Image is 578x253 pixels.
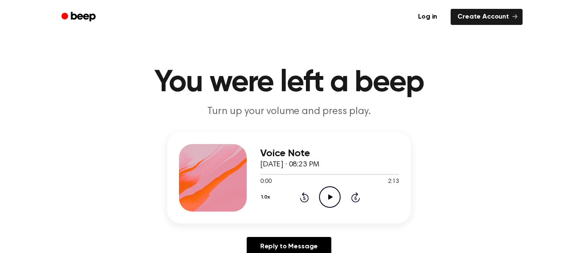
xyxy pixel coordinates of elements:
span: [DATE] · 08:23 PM [260,161,319,169]
a: Beep [55,9,103,25]
h1: You were left a beep [72,68,506,98]
span: 2:13 [388,177,399,186]
a: Log in [410,7,446,27]
h3: Voice Note [260,148,399,159]
p: Turn up your volume and press play. [127,105,451,119]
button: 1.0x [260,190,273,204]
span: 0:00 [260,177,271,186]
a: Create Account [451,9,523,25]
